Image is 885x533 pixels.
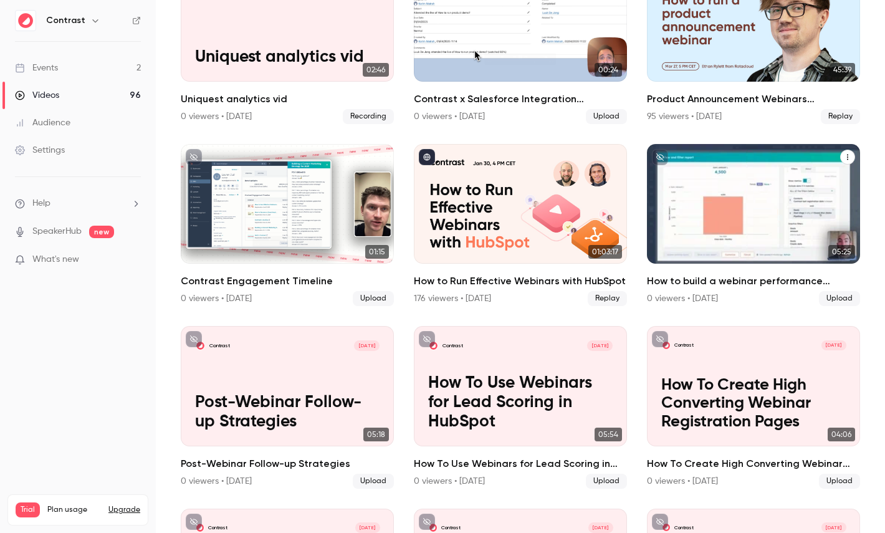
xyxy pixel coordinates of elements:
[181,144,394,306] a: 01:15Contrast Engagement Timeline0 viewers • [DATE]Upload
[414,326,627,488] li: How To Use Webinars for Lead Scoring in HubSpot
[355,522,380,532] span: [DATE]
[652,331,668,347] button: unpublished
[181,92,394,107] h2: Uniquest analytics vid
[414,292,491,305] div: 176 viewers • [DATE]
[208,524,227,531] p: Contrast
[419,514,435,530] button: unpublished
[588,245,622,259] span: 01:03:17
[46,14,85,27] h6: Contrast
[647,274,860,289] h2: How to build a webinar performance dashboard in HubSpot
[414,144,627,306] li: How to Run Effective Webinars with HubSpot
[442,342,463,350] p: Contrast
[363,63,389,77] span: 02:46
[647,326,860,488] a: How To Create High Converting Webinar Registration PagesContrast[DATE]How To Create High Converti...
[652,514,668,530] button: unpublished
[821,340,846,350] span: [DATE]
[32,253,79,266] span: What's new
[828,428,855,441] span: 04:06
[647,110,722,123] div: 95 viewers • [DATE]
[353,291,394,306] span: Upload
[414,475,485,487] div: 0 viewers • [DATE]
[441,524,461,531] p: Contrast
[47,505,101,515] span: Plan usage
[588,291,627,306] span: Replay
[343,109,394,124] span: Recording
[828,245,855,259] span: 05:25
[186,514,202,530] button: unpublished
[15,62,58,74] div: Events
[195,393,380,432] p: Post-Webinar Follow-up Strategies
[195,48,380,67] p: Uniquest analytics vid
[181,274,394,289] h2: Contrast Engagement Timeline
[414,110,485,123] div: 0 viewers • [DATE]
[414,326,627,488] a: How To Use Webinars for Lead Scoring in HubSpotContrast[DATE]How To Use Webinars for Lead Scoring...
[652,149,668,165] button: unpublished
[354,340,380,351] span: [DATE]
[15,197,141,210] li: help-dropdown-opener
[181,292,252,305] div: 0 viewers • [DATE]
[181,144,394,306] li: Contrast Engagement Timeline
[647,475,718,487] div: 0 viewers • [DATE]
[647,326,860,488] li: How To Create High Converting Webinar Registration Pages
[819,474,860,489] span: Upload
[15,117,70,129] div: Audience
[674,524,694,531] p: Contrast
[181,110,252,123] div: 0 viewers • [DATE]
[674,342,694,348] p: Contrast
[181,456,394,471] h2: Post-Webinar Follow-up Strategies
[414,456,627,471] h2: How To Use Webinars for Lead Scoring in HubSpot
[32,197,50,210] span: Help
[647,144,860,306] li: How to build a webinar performance dashboard in HubSpot
[419,331,435,347] button: unpublished
[186,149,202,165] button: unpublished
[32,225,82,238] a: SpeakerHub
[16,502,40,517] span: Trial
[595,428,622,441] span: 05:54
[209,342,230,350] p: Contrast
[661,377,846,433] p: How To Create High Converting Webinar Registration Pages
[821,109,860,124] span: Replay
[588,522,613,532] span: [DATE]
[647,144,860,306] a: 05:25How to build a webinar performance dashboard in HubSpot0 viewers • [DATE]Upload
[353,474,394,489] span: Upload
[15,89,59,102] div: Videos
[821,522,846,532] span: [DATE]
[419,149,435,165] button: published
[830,63,855,77] span: 45:39
[428,374,613,431] p: How To Use Webinars for Lead Scoring in HubSpot
[414,92,627,107] h2: Contrast x Salesforce Integration Announcement
[181,326,394,488] a: Post-Webinar Follow-up StrategiesContrast[DATE]Post-Webinar Follow-up Strategies05:18Post-Webinar...
[586,109,627,124] span: Upload
[414,274,627,289] h2: How to Run Effective Webinars with HubSpot
[647,92,860,107] h2: Product Announcement Webinars Reinvented
[89,226,114,238] span: new
[414,144,627,306] a: 01:03:17How to Run Effective Webinars with HubSpot176 viewers • [DATE]Replay
[363,428,389,441] span: 05:18
[595,63,622,77] span: 00:24
[181,326,394,488] li: Post-Webinar Follow-up Strategies
[819,291,860,306] span: Upload
[647,456,860,471] h2: How To Create High Converting Webinar Registration Pages
[108,505,140,515] button: Upgrade
[587,340,613,351] span: [DATE]
[16,11,36,31] img: Contrast
[186,331,202,347] button: unpublished
[586,474,627,489] span: Upload
[181,475,252,487] div: 0 viewers • [DATE]
[15,144,65,156] div: Settings
[365,245,389,259] span: 01:15
[647,292,718,305] div: 0 viewers • [DATE]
